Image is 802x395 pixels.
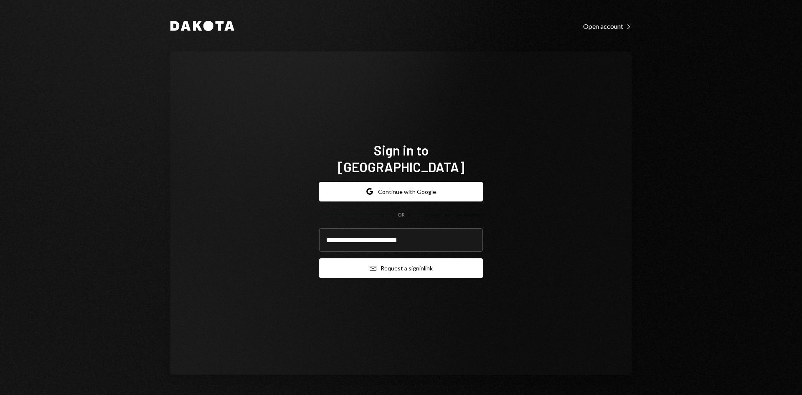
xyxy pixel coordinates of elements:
[319,258,483,278] button: Request a signinlink
[583,21,632,31] a: Open account
[319,182,483,201] button: Continue with Google
[398,212,405,219] div: OR
[319,142,483,175] h1: Sign in to [GEOGRAPHIC_DATA]
[583,22,632,31] div: Open account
